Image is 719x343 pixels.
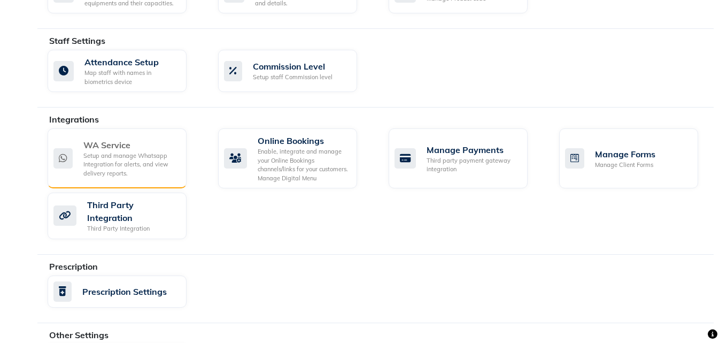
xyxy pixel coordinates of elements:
[595,148,655,161] div: Manage Forms
[559,128,714,188] a: Manage FormsManage Client Forms
[258,147,349,182] div: Enable, integrate and manage your Online Bookings channels/links for your customers. Manage Digit...
[83,139,178,151] div: WA Service
[87,224,178,233] div: Third Party Integration
[218,128,373,188] a: Online BookingsEnable, integrate and manage your Online Bookings channels/links for your customer...
[595,161,655,170] div: Manage Client Forms
[82,285,167,298] div: Prescription Settings
[83,151,178,178] div: Setup and manage Whatsapp Integration for alerts, and view delivery reports.
[389,128,543,188] a: Manage PaymentsThird party payment gateway integration
[84,68,178,86] div: Map staff with names in biometrics device
[253,60,333,73] div: Commission Level
[218,50,373,92] a: Commission LevelSetup staff Commission level
[253,73,333,82] div: Setup staff Commission level
[48,50,202,92] a: Attendance SetupMap staff with names in biometrics device
[48,193,202,239] a: Third Party IntegrationThird Party Integration
[48,128,202,188] a: WA ServiceSetup and manage Whatsapp Integration for alerts, and view delivery reports.
[87,199,178,224] div: Third Party Integration
[258,134,349,147] div: Online Bookings
[48,276,202,308] a: Prescription Settings
[84,56,178,68] div: Attendance Setup
[427,156,519,174] div: Third party payment gateway integration
[427,143,519,156] div: Manage Payments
